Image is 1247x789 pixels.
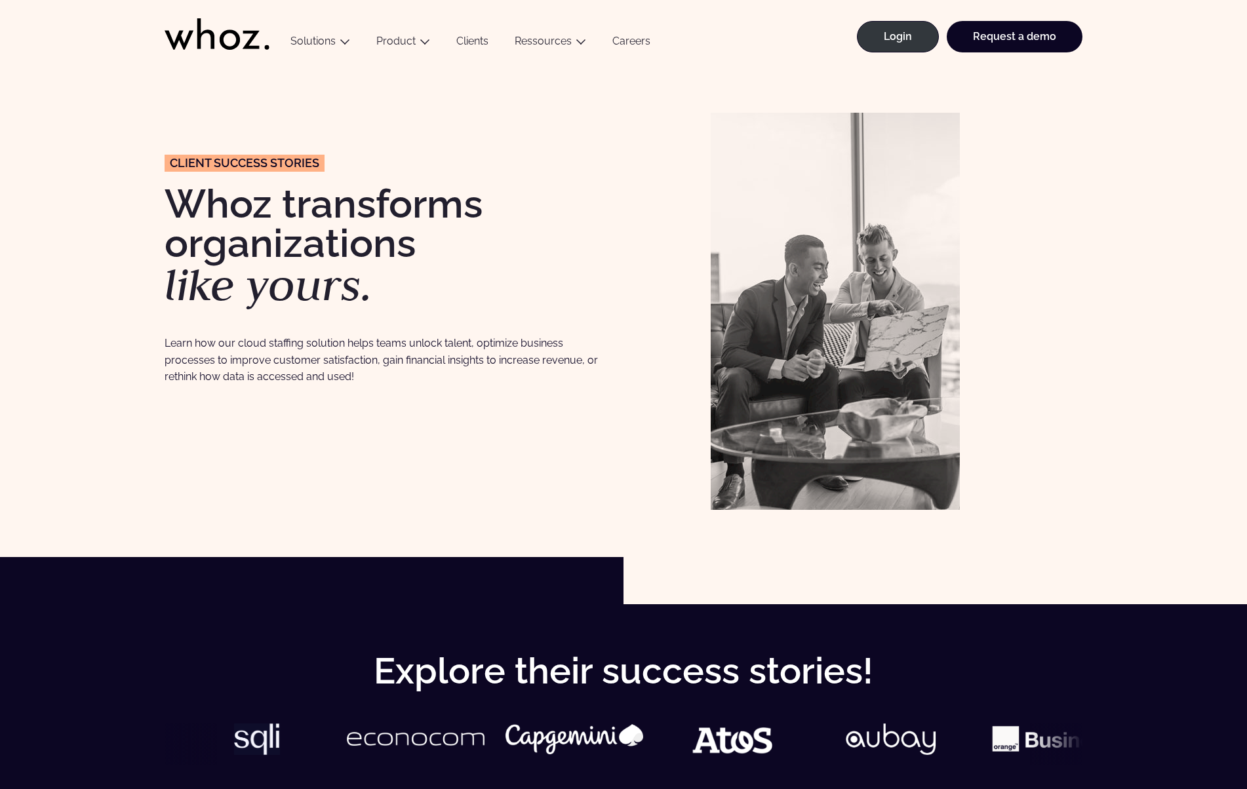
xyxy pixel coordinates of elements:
a: Login [857,21,939,52]
em: like yours. [165,256,372,313]
button: Ressources [502,35,599,52]
a: Careers [599,35,663,52]
h1: Whoz transforms organizations [165,184,610,307]
p: Learn how our cloud staffing solution helps teams unlock talent, optimize business processes to i... [165,335,610,385]
span: CLIENT success stories [170,157,319,169]
img: Clients Whoz [711,113,960,510]
button: Solutions [277,35,363,52]
a: Product [376,35,416,47]
h2: Explore their success stories! [288,651,959,691]
a: Request a demo [947,21,1082,52]
a: Ressources [515,35,572,47]
button: Product [363,35,443,52]
a: Clients [443,35,502,52]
